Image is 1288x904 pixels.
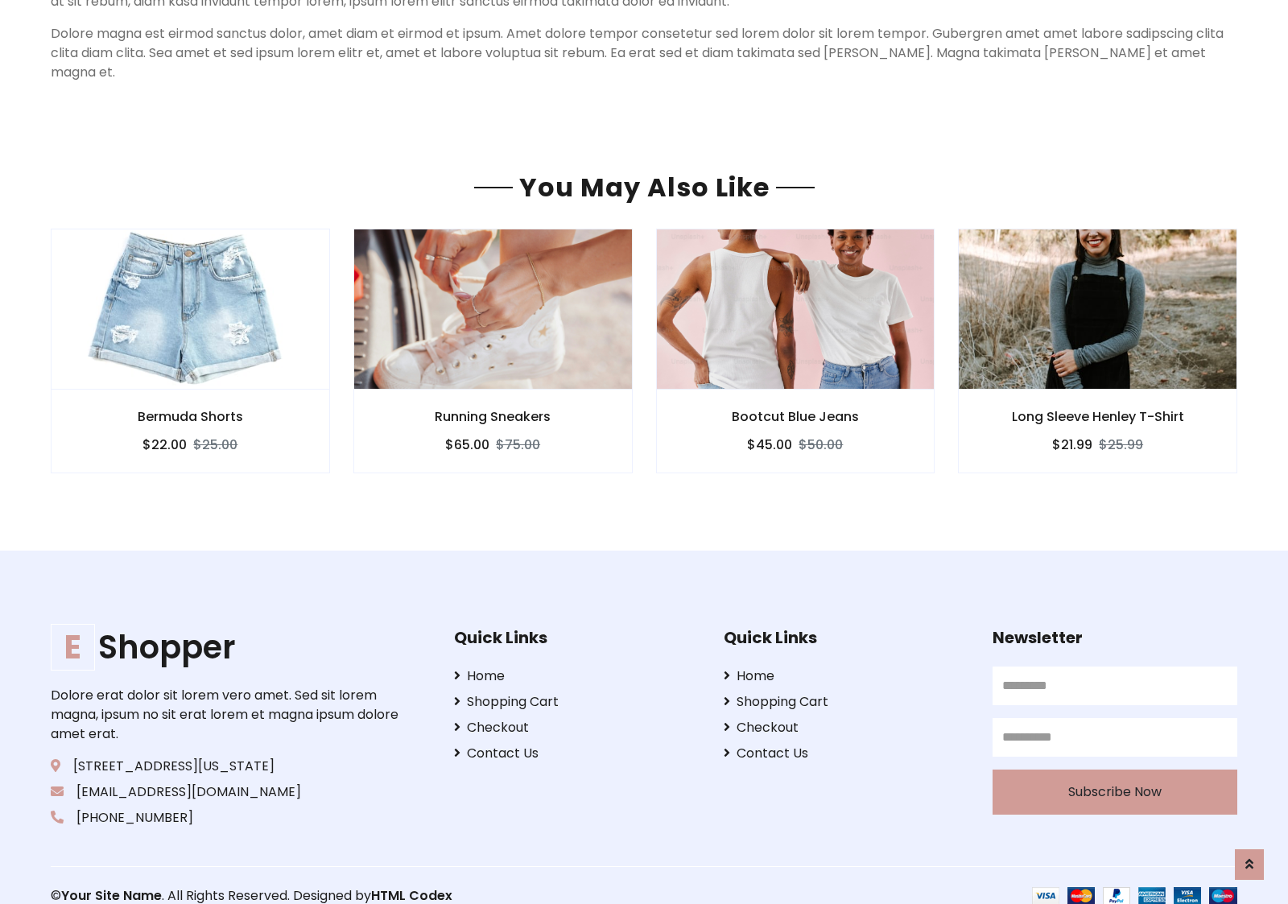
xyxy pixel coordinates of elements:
h6: Bootcut Blue Jeans [657,409,935,424]
h1: Shopper [51,628,403,667]
button: Subscribe Now [993,770,1237,815]
a: Home [724,667,968,686]
a: Contact Us [724,744,968,763]
a: Contact Us [454,744,699,763]
span: E [51,624,95,671]
a: Checkout [454,718,699,737]
h6: Bermuda Shorts [52,409,329,424]
h5: Quick Links [724,628,968,647]
p: Dolore magna est eirmod sanctus dolor, amet diam et eirmod et ipsum. Amet dolore tempor consetetu... [51,24,1237,82]
p: [EMAIL_ADDRESS][DOMAIN_NAME] [51,782,403,802]
h5: Newsletter [993,628,1237,647]
a: Shopping Cart [454,692,699,712]
p: [STREET_ADDRESS][US_STATE] [51,757,403,776]
a: Home [454,667,699,686]
del: $75.00 [496,435,540,454]
del: $25.00 [193,435,237,454]
a: Running Sneakers $65.00$75.00 [353,229,633,473]
h6: $45.00 [747,437,792,452]
a: Long Sleeve Henley T-Shirt $21.99$25.99 [958,229,1237,473]
p: Dolore erat dolor sit lorem vero amet. Sed sit lorem magna, ipsum no sit erat lorem et magna ipsu... [51,686,403,744]
a: Checkout [724,718,968,737]
h6: $21.99 [1052,437,1092,452]
h6: Long Sleeve Henley T-Shirt [959,409,1236,424]
a: Shopping Cart [724,692,968,712]
p: [PHONE_NUMBER] [51,808,403,828]
h6: Running Sneakers [354,409,632,424]
h6: $65.00 [445,437,489,452]
del: $25.99 [1099,435,1143,454]
h5: Quick Links [454,628,699,647]
h6: $22.00 [142,437,187,452]
a: Bootcut Blue Jeans $45.00$50.00 [656,229,935,473]
a: Bermuda Shorts $22.00$25.00 [51,229,330,473]
del: $50.00 [799,435,843,454]
a: EShopper [51,628,403,667]
span: You May Also Like [513,169,776,205]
